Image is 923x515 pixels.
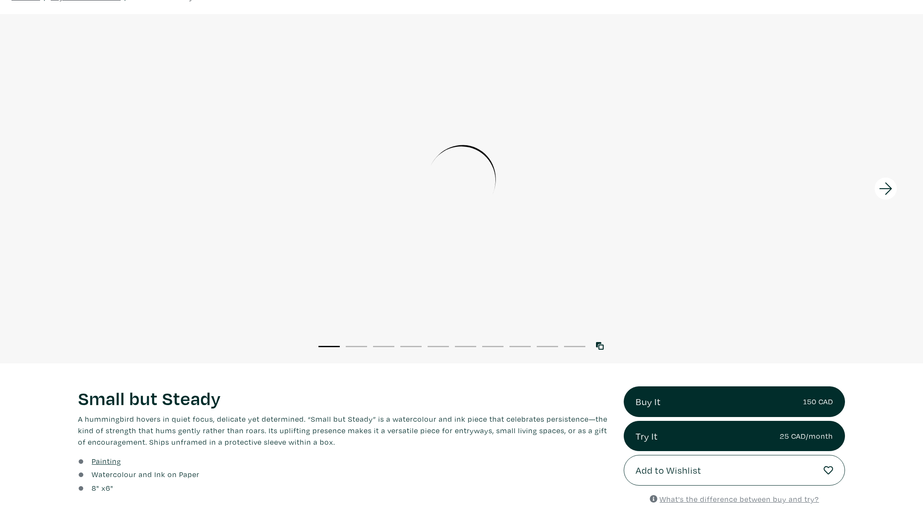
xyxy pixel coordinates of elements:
button: 8 of 10 [509,346,531,347]
button: 3 of 10 [373,346,394,347]
button: 5 of 10 [428,346,449,347]
button: 4 of 10 [400,346,422,347]
a: What's the difference between buy and try? [650,494,819,504]
button: 1 of 10 [318,346,340,347]
a: Try It25 CAD/month [624,421,845,452]
button: 6 of 10 [455,346,476,347]
small: 25 CAD/month [780,430,833,442]
h1: Small but Steady [78,386,611,409]
button: Add to Wishlist [624,455,845,486]
u: Painting [92,456,121,466]
div: " x " [92,482,113,494]
span: Add to Wishlist [636,463,701,478]
p: A hummingbird hovers in quiet focus, delicate yet determined. “Small but Steady” is a watercolour... [78,413,611,448]
u: What's the difference between buy and try? [660,494,819,504]
button: 9 of 10 [537,346,558,347]
span: 8 [92,483,96,493]
a: Painting [92,455,121,467]
small: 150 CAD [803,396,833,407]
a: Watercolour and Ink on Paper [92,469,200,480]
button: 2 of 10 [346,346,367,347]
span: 6 [106,483,110,493]
button: 10 of 10 [564,346,585,347]
button: 7 of 10 [482,346,503,347]
a: Buy It150 CAD [624,386,845,417]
